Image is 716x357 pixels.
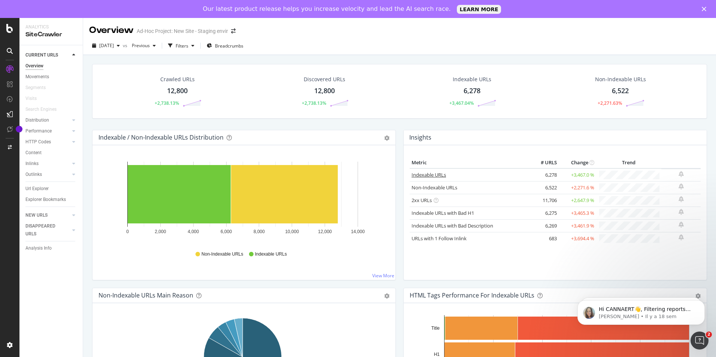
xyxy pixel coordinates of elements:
a: Distribution [25,116,70,124]
div: Explorer Bookmarks [25,196,66,204]
div: Search Engines [25,106,57,113]
td: +3,465.3 % [559,207,596,219]
td: 11,706 [529,194,559,207]
span: Non-Indexable URLs [201,251,243,257]
div: Discovered URLs [304,76,345,83]
div: 6,522 [612,86,629,96]
a: DISAPPEARED URLS [25,222,70,238]
a: Search Engines [25,106,64,113]
a: 2xx URLs [412,197,432,204]
a: Indexable URLs with Bad H1 [412,210,474,216]
div: Content [25,149,42,157]
td: 683 [529,232,559,245]
td: +3,467.0 % [559,168,596,181]
div: 6,278 [464,86,480,96]
iframe: Intercom notifications message [566,284,716,337]
text: 8,000 [254,229,265,234]
div: bell-plus [679,234,684,240]
div: gear [384,293,389,299]
th: Metric [410,157,529,168]
div: Distribution [25,116,49,124]
a: LEARN MORE [457,5,501,14]
a: Non-Indexable URLs [412,184,457,191]
h4: Insights [409,132,431,143]
div: Analysis Info [25,244,52,252]
div: Non-Indexable URLs [595,76,646,83]
div: +2,738.13% [155,100,179,106]
a: Indexable URLs with Bad Description [412,222,493,229]
span: 2025 Aug. 12th [99,42,114,49]
button: [DATE] [89,40,123,52]
div: arrow-right-arrow-left [231,28,236,34]
td: 6,275 [529,207,559,219]
a: Analysis Info [25,244,78,252]
div: bell-plus [679,196,684,202]
button: Breadcrumbs [204,40,246,52]
iframe: Intercom live chat [691,332,709,350]
a: Overview [25,62,78,70]
a: Performance [25,127,70,135]
td: +3,694.4 % [559,232,596,245]
a: Url Explorer [25,185,78,193]
div: Overview [89,24,134,37]
div: HTML Tags Performance for Indexable URLs [410,292,534,299]
text: H1 [434,352,440,357]
text: 6,000 [221,229,232,234]
div: DISAPPEARED URLS [25,222,63,238]
div: 12,800 [167,86,188,96]
text: 2,000 [155,229,166,234]
div: Indexable URLs [453,76,491,83]
a: NEW URLS [25,211,70,219]
text: 10,000 [285,229,299,234]
div: NEW URLS [25,211,48,219]
th: # URLS [529,157,559,168]
div: Tooltip anchor [16,126,22,132]
div: Non-Indexable URLs Main Reason [98,292,193,299]
td: 6,269 [529,219,559,232]
button: Filters [165,40,197,52]
a: Explorer Bookmarks [25,196,78,204]
div: Inlinks [25,160,39,168]
div: SiteCrawler [25,30,77,39]
div: Filters [176,43,188,49]
span: vs [123,42,129,49]
td: +2,271.6 % [559,181,596,194]
div: +3,467.04% [449,100,474,106]
div: +2,271.63% [598,100,622,106]
th: Trend [596,157,661,168]
a: Content [25,149,78,157]
div: bell-plus [679,222,684,228]
div: HTTP Codes [25,138,51,146]
th: Change [559,157,596,168]
td: +2,647.9 % [559,194,596,207]
div: bell-plus [679,209,684,215]
a: Movements [25,73,78,81]
div: Outlinks [25,171,42,178]
div: Our latest product release helps you increase velocity and lead the AI search race. [203,5,451,13]
a: CURRENT URLS [25,51,70,59]
a: Visits [25,95,44,103]
a: Segments [25,84,53,92]
span: Breadcrumbs [215,43,243,49]
div: Movements [25,73,49,81]
div: Crawled URLs [160,76,195,83]
text: 4,000 [188,229,199,234]
div: 12,800 [314,86,335,96]
div: Overview [25,62,43,70]
a: View More [372,272,394,279]
a: URLs with 1 Follow Inlink [412,235,467,242]
div: Segments [25,84,46,92]
a: HTTP Codes [25,138,70,146]
div: Indexable / Non-Indexable URLs Distribution [98,134,224,141]
svg: A chart. [98,157,387,244]
div: CURRENT URLS [25,51,58,59]
td: 6,522 [529,181,559,194]
a: Inlinks [25,160,70,168]
div: gear [384,135,389,141]
text: Title [431,326,440,331]
a: Outlinks [25,171,70,178]
text: 12,000 [318,229,332,234]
